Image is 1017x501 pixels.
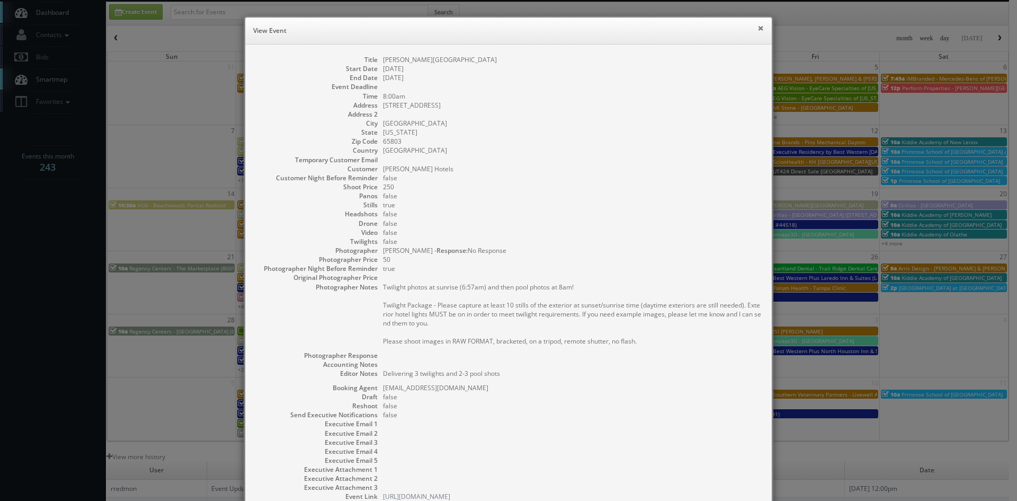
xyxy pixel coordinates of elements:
[256,73,378,82] dt: End Date
[256,246,378,255] dt: Photographer
[256,182,378,191] dt: Shoot Price
[256,401,378,410] dt: Reshoot
[256,383,378,392] dt: Booking Agent
[383,55,761,64] dd: [PERSON_NAME][GEOGRAPHIC_DATA]
[253,25,764,36] h6: View Event
[256,392,378,401] dt: Draft
[383,173,761,182] dd: false
[383,191,761,200] dd: false
[383,101,761,110] dd: [STREET_ADDRESS]
[256,155,378,164] dt: Temporary Customer Email
[256,173,378,182] dt: Customer Night Before Reminder
[256,55,378,64] dt: Title
[256,410,378,419] dt: Send Executive Notifications
[383,392,761,401] dd: false
[256,219,378,228] dt: Drone
[256,456,378,465] dt: Executive Email 5
[256,64,378,73] dt: Start Date
[256,483,378,492] dt: Executive Attachment 3
[383,255,761,264] dd: 50
[256,419,378,428] dt: Executive Email 1
[383,164,761,173] dd: [PERSON_NAME] Hotels
[256,82,378,91] dt: Event Deadline
[383,401,761,410] dd: false
[256,465,378,474] dt: Executive Attachment 1
[383,137,761,146] dd: 65803
[256,360,378,369] dt: Accounting Notes
[383,200,761,209] dd: true
[383,128,761,137] dd: [US_STATE]
[383,369,761,378] pre: Delivering 3 twilights and 2-3 pool shots
[383,228,761,237] dd: false
[256,283,378,292] dt: Photographer Notes
[383,146,761,155] dd: [GEOGRAPHIC_DATA]
[256,119,378,128] dt: City
[383,73,761,82] dd: [DATE]
[256,101,378,110] dt: Address
[256,438,378,447] dt: Executive Email 3
[256,128,378,137] dt: State
[256,237,378,246] dt: Twilights
[256,492,378,501] dt: Event Link
[383,92,761,101] dd: 8:00am
[383,64,761,73] dd: [DATE]
[383,410,761,419] dd: false
[383,119,761,128] dd: [GEOGRAPHIC_DATA]
[383,246,761,255] dd: [PERSON_NAME] - No Response
[383,182,761,191] dd: 250
[383,383,761,392] dd: [EMAIL_ADDRESS][DOMAIN_NAME]
[256,110,378,119] dt: Address 2
[256,255,378,264] dt: Photographer Price
[256,474,378,483] dt: Executive Attachment 2
[256,164,378,173] dt: Customer
[256,200,378,209] dt: Stills
[383,219,761,228] dd: false
[383,283,761,346] pre: Twilight photos at sunrise (6:57am) and then pool photos at 8am! Twilight Package - Please captur...
[256,429,378,438] dt: Executive Email 2
[383,264,761,273] dd: true
[256,209,378,218] dt: Headshots
[383,209,761,218] dd: false
[256,264,378,273] dt: Photographer Night Before Reminder
[256,137,378,146] dt: Zip Code
[256,369,378,378] dt: Editor Notes
[436,246,468,255] b: Response:
[256,191,378,200] dt: Panos
[256,273,378,282] dt: Original Photographer Price
[256,351,378,360] dt: Photographer Response
[256,228,378,237] dt: Video
[757,24,764,32] button: ×
[383,237,761,246] dd: false
[256,146,378,155] dt: Country
[383,492,450,501] a: [URL][DOMAIN_NAME]
[256,447,378,456] dt: Executive Email 4
[256,92,378,101] dt: Time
